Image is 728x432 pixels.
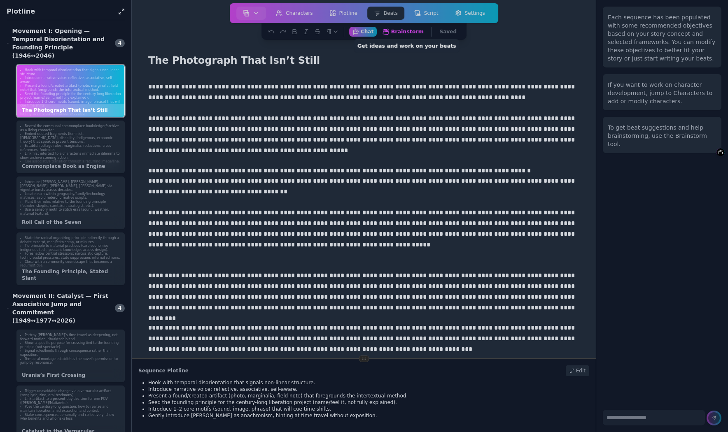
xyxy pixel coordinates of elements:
[17,160,124,173] div: Commonplace Book as Engine
[448,7,492,20] button: Settings
[115,304,125,312] span: 4
[20,244,121,252] li: Tie principle to material practices (care economies, indigenous tech, peasant knowledge, access d...
[379,26,427,37] button: BrainstormGet ideas and work on your beats
[20,100,121,108] li: Introduce 1–2 core motifs (sound, image, phrase) that will cue time shifts.
[20,333,121,341] li: Portray [PERSON_NAME]’s time travel as deepening, not forward motion; ritual/tech blend.
[17,265,124,285] div: The Founding Principle, Stated Slant
[354,39,460,53] span: Get ideas and work on your beats
[20,341,121,349] li: Show a specific purpose for crossing tied to the founding principle (not spectacle).
[138,367,189,374] h2: Sequence Plotline
[20,357,121,365] li: Temporal montage establishes the novel’s permission to jump by resonance.
[20,180,121,192] li: Introduce [PERSON_NAME], [PERSON_NAME], [PERSON_NAME], [PERSON_NAME], [PERSON_NAME] via vignette ...
[20,208,121,216] li: Use a sensory motif to stitch eras (sound, weather, material texture).
[145,53,323,68] h1: The Photograph That Isn’t Still
[447,5,493,21] a: Settings
[406,5,447,21] a: Script
[20,405,121,413] li: Pose the century-long question: how to realize and maintain liberation amid extraction and control.
[268,5,321,21] a: Characters
[148,386,589,393] li: Introduce narrative voice: reflective, associative, self-aware.
[436,27,460,37] button: Saved
[20,389,121,397] li: Trigger unavoidable change via a vernacular artifact (song lyric, zine, oral testimony).
[20,92,121,100] li: Seed the founding principle for the century-long liberation project (name/feel it, not fully expl...
[20,76,121,84] li: Introduce narrative voice: reflective, associative, self-aware.
[367,7,404,20] button: Beats
[20,260,121,268] li: Close with a community soundscape that becomes a recurrent cue.
[323,7,364,20] button: Plotline
[608,13,716,63] div: Each sequence has been populated with some recommended objectives based on your story concept and...
[608,81,716,105] div: If you want to work on character development, jump to Characters to add or modify characters.
[148,412,589,419] li: Gently introduce [PERSON_NAME] as anachronism, hinting at time travel without exposition.
[7,292,110,325] div: Movement II: Catalyst — First Associative Jump and Commitment (1949↔1977↔2026)
[321,5,366,21] a: Plotline
[115,39,125,47] span: 4
[20,252,121,260] li: Foreshadow central stressors: narcissistic capture, technofeudal pressures, state suppression, in...
[20,236,121,244] li: State the radical organizing principle indirectly through a debate excerpt, manifesto scrap, or m...
[566,365,589,376] div: Edit
[17,104,124,117] div: The Photograph That Isn’t Still
[243,10,250,16] img: storyboard
[20,132,121,144] li: Embed quoted fragments (feminist, [DEMOGRAPHIC_DATA], disability, Indigenous, economic theory) th...
[20,124,121,132] li: Reveal the communal commonplace book/ledger/archive as a living character.
[148,399,589,406] li: Seed the founding principle for the century-long liberation project (name/feel it, not fully expl...
[20,144,121,152] li: Establish collage rules: marginalia, redactions, cross-references, footnotes.
[17,216,124,229] div: Roll Call of the Seven
[17,369,124,382] div: Urania’s First Crossing
[20,68,121,76] li: Hook with temporal disorientation that signals non-linear structure.
[7,27,110,60] div: Movement I: Opening — Temporal Disorientation and Founding Principle (1946↔2046)
[408,7,445,20] button: Script
[20,192,121,200] li: Locate each within geography/family/technology matrices; avoid heteronormative scripts.
[608,123,716,148] div: To get beat suggestions and help brainstorming, use the Brainstorm tool.
[716,148,725,156] button: Brainstorm
[148,379,589,386] li: Hook with temporal disorientation that signals non-linear structure.
[20,200,121,208] li: Plant their roles relative to the founding principle (founder, skeptic, caretaker, strategist, et...
[20,152,121,160] li: Link first intertext to a character’s immediate dilemma to show archive steering action.
[20,413,121,421] li: Stake consequences personally and collectively; show who benefits and who risks loss.
[20,397,121,405] li: Link artifact to a present-day decision for one POV ([PERSON_NAME]/Matia/etc.).
[20,84,121,92] li: Present a found/created artifact (photo, marginalia, field note) that foregrounds the intertextua...
[349,27,377,37] button: Chat
[20,349,121,357] li: Signal rules/limits through consequence rather than exposition.
[7,7,115,16] h1: Plotline
[366,5,406,21] a: Beats
[148,393,589,399] li: Present a found/created artifact (photo, marginalia, field note) that foregrounds the intertextua...
[269,7,320,20] button: Characters
[148,406,589,412] li: Introduce 1–2 core motifs (sound, image, phrase) that will cue time shifts.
